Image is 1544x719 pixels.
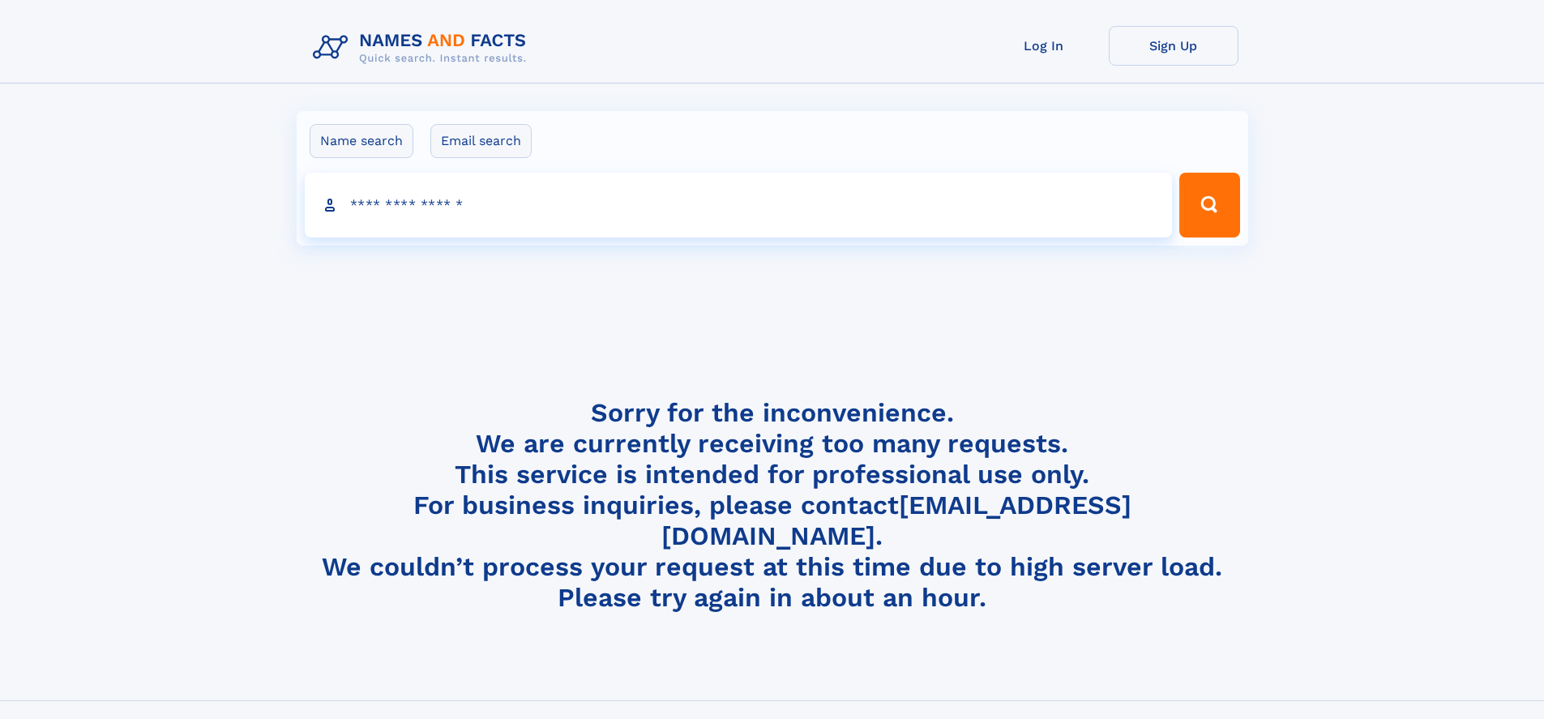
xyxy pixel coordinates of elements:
[306,397,1238,614] h4: Sorry for the inconvenience. We are currently receiving too many requests. This service is intend...
[305,173,1173,238] input: search input
[1109,26,1238,66] a: Sign Up
[1179,173,1239,238] button: Search Button
[310,124,413,158] label: Name search
[306,26,540,70] img: Logo Names and Facts
[661,490,1131,551] a: [EMAIL_ADDRESS][DOMAIN_NAME]
[979,26,1109,66] a: Log In
[430,124,532,158] label: Email search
